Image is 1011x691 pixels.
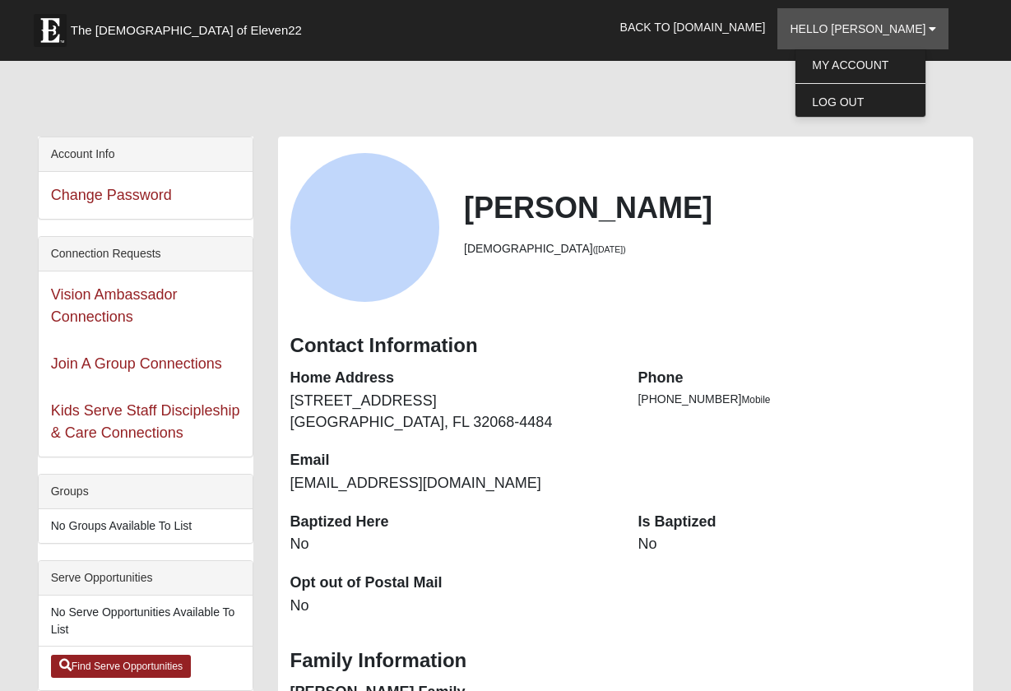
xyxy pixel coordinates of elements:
[39,237,253,271] div: Connection Requests
[638,391,961,408] li: [PHONE_NUMBER]
[777,8,948,49] a: Hello [PERSON_NAME]
[290,649,962,673] h3: Family Information
[290,368,614,389] dt: Home Address
[39,475,253,509] div: Groups
[593,244,626,254] small: ([DATE])
[290,153,439,302] a: View Fullsize Photo
[290,391,614,433] dd: [STREET_ADDRESS] [GEOGRAPHIC_DATA], FL 32068-4484
[51,355,222,372] a: Join A Group Connections
[290,334,962,358] h3: Contact Information
[51,286,178,325] a: Vision Ambassador Connections
[39,509,253,543] li: No Groups Available To List
[39,596,253,647] li: No Serve Opportunities Available To List
[39,137,253,172] div: Account Info
[790,22,925,35] span: Hello [PERSON_NAME]
[290,512,614,533] dt: Baptized Here
[795,91,925,113] a: Log Out
[464,240,961,257] li: [DEMOGRAPHIC_DATA]
[608,7,778,48] a: Back to [DOMAIN_NAME]
[34,14,67,47] img: Eleven22 logo
[741,394,770,406] span: Mobile
[290,596,614,617] dd: No
[290,450,614,471] dt: Email
[26,6,355,47] a: The [DEMOGRAPHIC_DATA] of Eleven22
[795,54,925,76] a: My Account
[51,655,192,678] a: Find Serve Opportunities
[290,473,614,494] dd: [EMAIL_ADDRESS][DOMAIN_NAME]
[290,534,614,555] dd: No
[51,402,240,441] a: Kids Serve Staff Discipleship & Care Connections
[638,512,961,533] dt: Is Baptized
[290,573,614,594] dt: Opt out of Postal Mail
[464,190,961,225] h2: [PERSON_NAME]
[51,187,172,203] a: Change Password
[71,22,302,39] span: The [DEMOGRAPHIC_DATA] of Eleven22
[638,534,961,555] dd: No
[39,561,253,596] div: Serve Opportunities
[638,368,961,389] dt: Phone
